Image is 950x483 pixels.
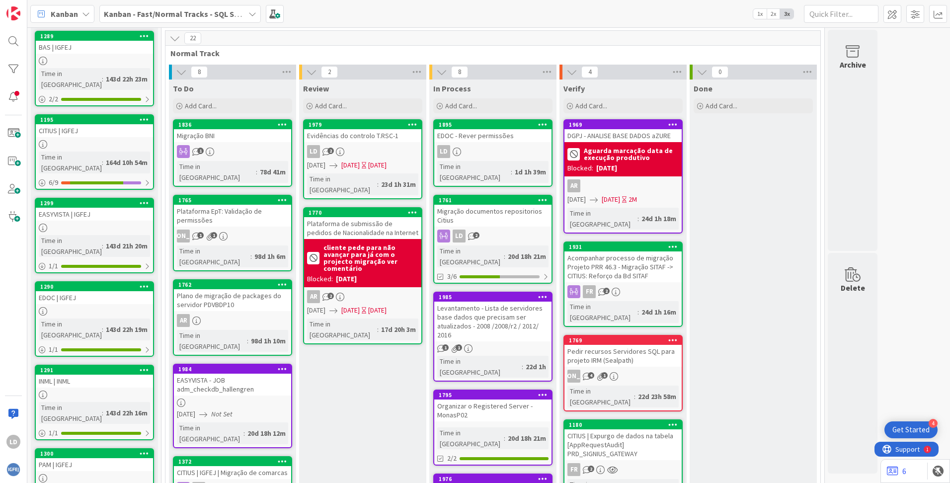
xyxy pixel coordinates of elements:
span: 1x [753,9,767,19]
div: Time in [GEOGRAPHIC_DATA] [39,68,102,90]
div: Migração BNI [174,129,291,142]
div: LD [437,145,450,158]
span: [DATE] [307,160,325,170]
div: Time in [GEOGRAPHIC_DATA] [567,301,637,323]
span: 1 [197,148,204,154]
div: Acompanhar processo de migração Projeto PRR 46.3 - Migração SITAF -> CITIUS: Reforço da Bd SITAF [564,251,682,282]
span: 2 [588,466,594,472]
div: INML | INML [36,375,153,388]
div: CITIUS | Expurgo de dados na tabela [AppRequestAudit] PRD_SIGNIUS_GATEWAY [564,429,682,460]
div: 1180CITIUS | Expurgo de dados na tabela [AppRequestAudit] PRD_SIGNIUS_GATEWAY [564,420,682,460]
span: : [637,213,639,224]
span: : [102,324,103,335]
input: Quick Filter... [804,5,878,23]
div: 1985Levantamento - Lista de servidores base dados que precisam ser atualizados - 2008 /2008/r2 / ... [434,293,552,341]
div: 1931 [564,242,682,251]
div: 1290 [36,282,153,291]
div: 1291INML | INML [36,366,153,388]
span: 4 [588,372,594,379]
div: 1289 [40,33,153,40]
div: LD [304,145,421,158]
div: CITIUS | IGFEJ [36,124,153,137]
span: 8 [451,66,468,78]
div: FR [567,463,580,476]
div: LD [307,145,320,158]
div: 1836 [174,120,291,129]
div: 1985 [439,294,552,301]
div: 1299 [36,199,153,208]
div: FR [564,463,682,476]
span: 8 [191,66,208,78]
span: 1 [601,372,608,379]
div: 6/9 [36,176,153,189]
span: 1 [211,232,217,239]
span: 2 [473,232,479,239]
div: 1770Plataforma de submissão de pedidos de Nacionalidade na Internet [304,208,421,239]
div: 1895 [434,120,552,129]
span: [DATE] [341,305,360,316]
div: [DATE] [336,274,357,284]
div: 1761 [434,196,552,205]
span: : [247,335,248,346]
div: EDOC - Rever permissões [434,129,552,142]
span: : [504,251,505,262]
div: 1895 [439,121,552,128]
span: 2x [767,9,780,19]
span: : [256,166,257,177]
div: 1769Pedir recursos Servidores SQL para projeto IRM (Sealpath) [564,336,682,367]
div: Time in [GEOGRAPHIC_DATA] [567,386,634,407]
div: AR [307,290,320,303]
div: Levantamento - Lista de servidores base dados que precisam ser atualizados - 2008 /2008/r2 / 2012... [434,302,552,341]
div: Archive [840,59,866,71]
span: 2 [327,148,334,154]
div: 1984EASYVISTA - JOB adm_checkdb_hallengren [174,365,291,396]
div: 1765Plataforma EpT: Validação de permissões [174,196,291,227]
div: 1300PAM | IGFEJ [36,449,153,471]
a: 6 [887,465,906,477]
div: 20d 18h 12m [245,428,288,439]
div: LD [434,230,552,242]
div: [DATE] [368,305,387,316]
div: 1291 [40,367,153,374]
div: 24d 1h 18m [639,213,679,224]
span: 1 / 1 [49,261,58,271]
div: Time in [GEOGRAPHIC_DATA] [39,152,102,173]
div: 22d 1h [523,361,549,372]
div: 1299EASYVISTA | IGFEJ [36,199,153,221]
div: FR [564,285,682,298]
span: 1 [442,344,449,351]
div: 1769 [569,337,682,344]
div: 1984 [174,365,291,374]
div: 1976 [439,476,552,483]
span: 2 [321,66,338,78]
div: 1/1 [36,343,153,356]
div: AR [174,314,291,327]
div: 1d 1h 39m [512,166,549,177]
div: 1761Migração documentos repositorios Citius [434,196,552,227]
div: 2/2 [36,93,153,105]
div: EASYVISTA | IGFEJ [36,208,153,221]
div: 1769 [564,336,682,345]
img: Visit kanbanzone.com [6,6,20,20]
span: : [377,179,379,190]
span: 6 / 9 [49,177,58,188]
div: 98d 1h 6m [252,251,288,262]
span: 22 [184,32,201,44]
div: 1770 [309,209,421,216]
div: 1795 [439,392,552,399]
div: 1836 [178,121,291,128]
div: Pedir recursos Servidores SQL para projeto IRM (Sealpath) [564,345,682,367]
div: 1195 [40,116,153,123]
span: 0 [712,66,728,78]
i: Not Set [211,409,233,418]
div: 1289BAS | IGFEJ [36,32,153,54]
span: To Do [173,83,194,93]
span: : [522,361,523,372]
span: [DATE] [307,305,325,316]
div: 1979 [309,121,421,128]
span: : [102,74,103,84]
div: Open Get Started checklist, remaining modules: 4 [884,421,938,438]
span: [DATE] [341,160,360,170]
span: Add Card... [185,101,217,110]
span: : [243,428,245,439]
